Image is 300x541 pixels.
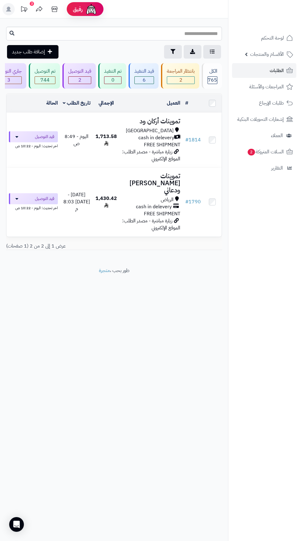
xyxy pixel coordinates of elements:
span: cash in delevery [138,134,174,141]
img: logo-2.png [258,5,294,17]
span: [DATE] - [DATE] 8:03 م [63,191,90,213]
div: بانتظار المراجعة [167,68,195,75]
span: الرياض [161,196,174,203]
span: 2 [167,77,194,84]
span: طلبات الإرجاع [259,99,284,107]
a: #1790 [185,198,201,205]
span: 2 [247,148,255,156]
a: إضافة طلب جديد [7,45,58,59]
span: رفيق [73,6,83,13]
span: 1,713.58 [96,133,117,147]
span: لوحة التحكم [261,34,284,42]
h3: تموينات أركان ود [122,118,180,125]
span: [GEOGRAPHIC_DATA] [126,127,174,134]
span: FREE SHIPMENT [144,210,180,217]
span: المراجعات والأسئلة [249,82,284,91]
div: الكل [208,68,217,75]
div: قيد التوصيل [68,68,91,75]
a: العملاء [232,128,296,143]
span: زيارة مباشرة - مصدر الطلب: الموقع الإلكتروني [122,217,180,232]
span: الطلبات [270,66,284,75]
span: التقارير [271,164,283,172]
a: الطلبات [232,63,296,78]
a: بانتظار المراجعة 2 [160,63,201,89]
span: العملاء [271,131,283,140]
img: ai-face.png [85,3,97,15]
a: طلبات الإرجاع [232,96,296,110]
a: المراجعات والأسئلة [232,79,296,94]
h3: تموينات [PERSON_NAME] ودعاني [122,173,180,194]
span: إشعارات التحويلات البنكية [237,115,284,124]
div: Open Intercom Messenger [9,517,24,532]
a: الكل765 [201,63,223,89]
a: قيد التوصيل 2 [61,63,97,89]
a: # [185,99,188,107]
a: متجرة [99,267,110,274]
a: تم التنفيذ 0 [97,63,127,89]
div: تم التوصيل [35,68,55,75]
span: اليوم - 8:49 ص [65,133,88,147]
a: العميل [167,99,180,107]
div: اخر تحديث: اليوم - 10:22 ص [9,142,58,149]
a: #1814 [185,136,201,144]
span: زيارة مباشرة - مصدر الطلب: الموقع الإلكتروني [122,148,180,163]
a: السلات المتروكة2 [232,144,296,159]
a: التقارير [232,161,296,175]
span: FREE SHIPMENT [144,141,180,148]
span: 2 [69,77,91,84]
span: 744 [35,77,55,84]
span: # [185,136,189,144]
a: لوحة التحكم [232,31,296,45]
span: 0 [104,77,121,84]
span: قيد التوصيل [35,134,54,140]
div: 2 [30,2,34,6]
span: 765 [208,77,217,84]
span: 6 [135,77,154,84]
div: قيد التنفيذ [134,68,154,75]
span: # [185,198,189,205]
a: تاريخ الطلب [63,99,91,107]
div: عرض 1 إلى 2 من 2 (1 صفحات) [2,243,227,250]
span: 1,430.42 [96,195,117,209]
span: قيد التوصيل [35,196,54,202]
a: الإجمالي [99,99,114,107]
span: cash in delevery [136,203,172,210]
span: إضافة طلب جديد [12,48,45,56]
a: إشعارات التحويلات البنكية [232,112,296,127]
a: الحالة [46,99,58,107]
a: قيد التنفيذ 6 [127,63,160,89]
a: تحديثات المنصة [16,3,32,17]
span: السلات المتروكة [247,148,284,156]
span: الأقسام والمنتجات [250,50,284,59]
a: تم التوصيل 744 [28,63,61,89]
div: اخر تحديث: اليوم - 10:22 ص [9,204,58,211]
div: تم التنفيذ [104,68,122,75]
